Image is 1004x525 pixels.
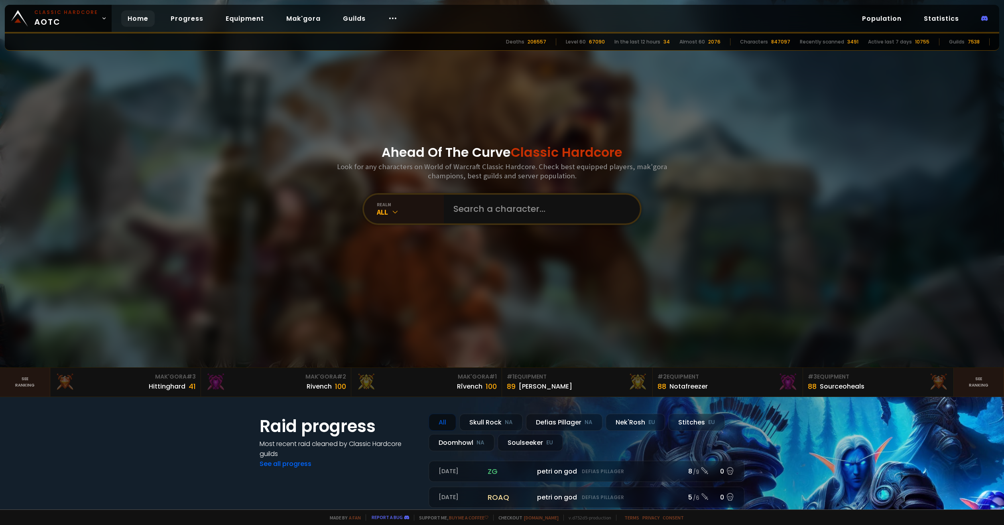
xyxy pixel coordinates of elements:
input: Search a character... [449,195,630,223]
div: 67090 [589,38,605,45]
div: Sourceoheals [820,381,864,391]
a: Guilds [337,10,372,27]
div: Skull Rock [459,414,523,431]
div: 2076 [708,38,721,45]
div: All [429,414,456,431]
div: Nek'Rosh [606,414,665,431]
a: #2Equipment88Notafreezer [653,368,803,397]
div: 3491 [847,38,858,45]
div: 89 [507,381,516,392]
h4: Most recent raid cleaned by Classic Hardcore guilds [260,439,419,459]
div: Mak'Gora [206,373,346,381]
div: Mak'Gora [356,373,497,381]
a: Privacy [642,515,659,521]
a: Terms [624,515,639,521]
a: Equipment [219,10,270,27]
div: Rîvench [457,381,482,391]
div: Stitches [668,414,725,431]
span: # 1 [489,373,497,381]
div: Notafreezer [669,381,708,391]
h1: Raid progress [260,414,419,439]
small: EU [708,418,715,426]
div: Mak'Gora [55,373,196,381]
div: 88 [808,381,817,392]
div: Equipment [658,373,798,381]
div: 34 [663,38,670,45]
span: Support me, [414,515,488,521]
span: # 2 [658,373,667,381]
div: Characters [740,38,768,45]
a: Mak'gora [280,10,327,27]
div: 41 [189,381,196,392]
div: Rivench [307,381,332,391]
div: In the last 12 hours [614,38,660,45]
a: Home [121,10,155,27]
a: a fan [349,515,361,521]
div: Active last 7 days [868,38,912,45]
a: Statistics [917,10,965,27]
h3: Look for any characters on World of Warcraft Classic Hardcore. Check best equipped players, mak'g... [334,162,670,180]
div: Equipment [808,373,949,381]
div: Hittinghard [149,381,185,391]
small: EU [648,418,655,426]
div: 7538 [968,38,980,45]
a: [DOMAIN_NAME] [524,515,559,521]
div: 206557 [528,38,546,45]
small: NA [585,418,593,426]
span: v. d752d5 - production [563,515,611,521]
a: Classic HardcoreAOTC [5,5,112,32]
a: #3Equipment88Sourceoheals [803,368,954,397]
small: NA [476,439,484,447]
small: EU [546,439,553,447]
a: Buy me a coffee [449,515,488,521]
small: Classic Hardcore [34,9,98,16]
a: Report a bug [372,514,403,520]
div: Doomhowl [429,434,494,451]
div: Level 60 [566,38,586,45]
span: # 3 [808,373,817,381]
span: AOTC [34,9,98,28]
div: 10755 [915,38,929,45]
a: Seeranking [954,368,1004,397]
span: Checkout [493,515,559,521]
div: realm [377,201,444,207]
a: Consent [663,515,684,521]
div: 100 [486,381,497,392]
div: Recently scanned [800,38,844,45]
a: Mak'Gora#2Rivench100 [201,368,352,397]
div: Defias Pillager [526,414,602,431]
div: Deaths [506,38,524,45]
div: 100 [335,381,346,392]
span: # 3 [187,373,196,381]
div: Equipment [507,373,648,381]
div: 847097 [771,38,790,45]
a: Progress [164,10,210,27]
a: Mak'Gora#1Rîvench100 [351,368,502,397]
span: Made by [325,515,361,521]
div: Guilds [949,38,965,45]
a: See all progress [260,459,311,468]
div: Soulseeker [498,434,563,451]
small: NA [505,418,513,426]
div: All [377,207,444,217]
div: [PERSON_NAME] [519,381,572,391]
a: #1Equipment89[PERSON_NAME] [502,368,653,397]
h1: Ahead Of The Curve [382,143,622,162]
a: Population [856,10,908,27]
span: # 1 [507,373,514,381]
div: 88 [658,381,666,392]
a: [DATE]zgpetri on godDefias Pillager8 /90 [429,461,744,482]
div: Almost 60 [679,38,705,45]
a: Mak'Gora#3Hittinghard41 [50,368,201,397]
span: Classic Hardcore [511,143,622,161]
a: [DATE]roaqpetri on godDefias Pillager5 /60 [429,487,744,508]
span: # 2 [337,373,346,381]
